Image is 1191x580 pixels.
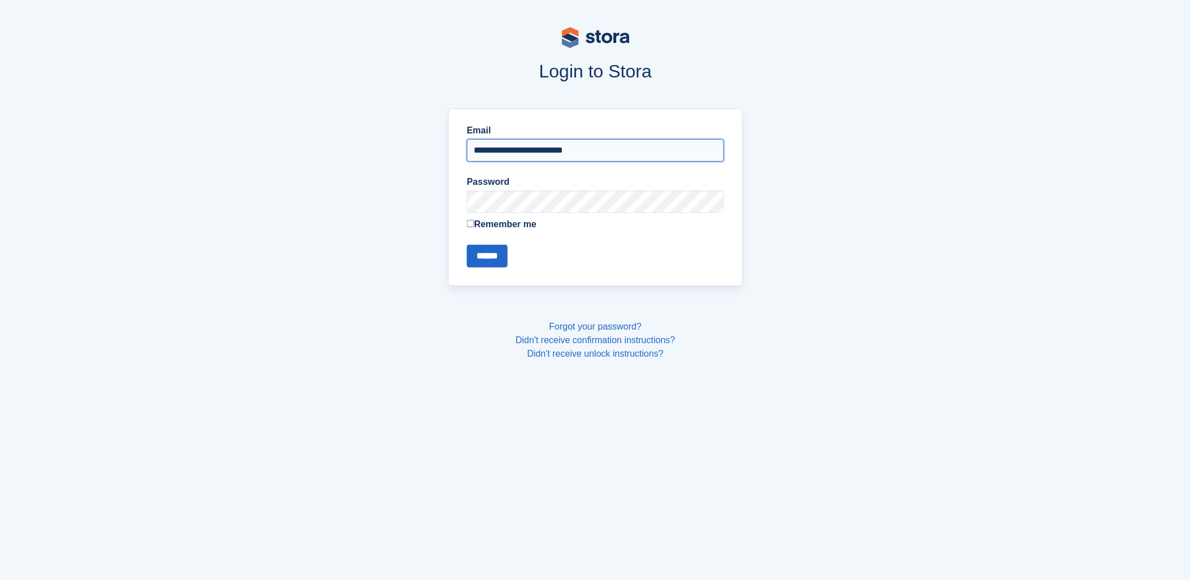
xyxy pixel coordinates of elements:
label: Remember me [467,218,724,231]
a: Forgot your password? [549,322,642,331]
img: stora-logo-53a41332b3708ae10de48c4981b4e9114cc0af31d8433b30ea865607fb682f29.svg [562,27,630,48]
a: Didn't receive confirmation instructions? [516,335,675,345]
label: Email [467,124,724,137]
h1: Login to Stora [233,61,959,81]
a: Didn't receive unlock instructions? [527,349,664,358]
input: Remember me [467,220,474,227]
label: Password [467,175,724,189]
